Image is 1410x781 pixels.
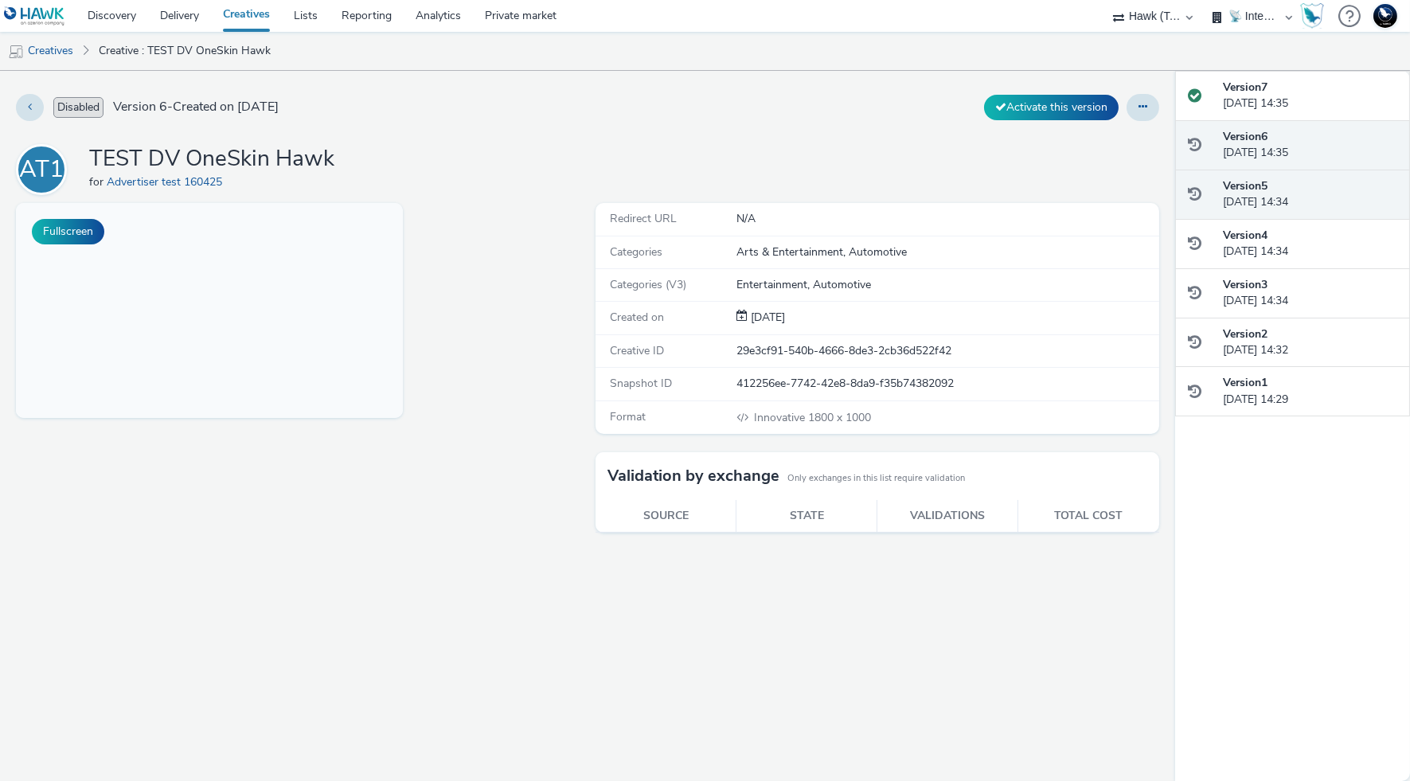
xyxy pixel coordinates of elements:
[1223,326,1397,359] div: [DATE] 14:32
[607,464,779,488] h3: Validation by exchange
[1223,375,1267,390] strong: Version 1
[736,211,756,226] span: N/A
[4,6,65,26] img: undefined Logo
[610,409,646,424] span: Format
[984,95,1119,120] button: Activate this version
[32,219,104,244] button: Fullscreen
[748,310,785,326] div: Creation 03 September 2025, 14:29
[1223,228,1397,260] div: [DATE] 14:34
[1223,375,1397,408] div: [DATE] 14:29
[19,147,64,192] div: AT1
[787,472,965,485] small: Only exchanges in this list require validation
[754,410,808,425] span: Innovative
[1223,80,1267,95] strong: Version 7
[610,277,686,292] span: Categories (V3)
[736,244,1158,260] div: Arts & Entertainment, Automotive
[736,500,877,533] th: State
[89,174,107,189] span: for
[1223,277,1267,292] strong: Version 3
[1018,500,1159,533] th: Total cost
[1223,178,1397,211] div: [DATE] 14:34
[1223,129,1397,162] div: [DATE] 14:35
[610,244,662,260] span: Categories
[53,97,104,118] span: Disabled
[1300,3,1324,29] img: Hawk Academy
[1223,129,1267,144] strong: Version 6
[91,32,279,70] a: Creative : TEST DV OneSkin Hawk
[610,376,672,391] span: Snapshot ID
[16,162,73,177] a: AT1
[736,343,1158,359] div: 29e3cf91-540b-4666-8de3-2cb36d522f42
[610,310,664,325] span: Created on
[1223,277,1397,310] div: [DATE] 14:34
[752,410,871,425] span: 1800 x 1000
[1373,4,1397,28] img: Support Hawk
[107,174,228,189] a: Advertiser test 160425
[596,500,736,533] th: Source
[1223,178,1267,193] strong: Version 5
[1223,80,1397,112] div: [DATE] 14:35
[877,500,1018,533] th: Validations
[8,44,24,60] img: mobile
[610,211,677,226] span: Redirect URL
[1300,3,1330,29] a: Hawk Academy
[89,144,334,174] h1: TEST DV OneSkin Hawk
[113,98,279,116] span: Version 6 - Created on [DATE]
[610,343,664,358] span: Creative ID
[736,277,1158,293] div: Entertainment, Automotive
[1223,228,1267,243] strong: Version 4
[1223,326,1267,342] strong: Version 2
[748,310,785,325] span: [DATE]
[736,376,1158,392] div: 412256ee-7742-42e8-8da9-f35b74382092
